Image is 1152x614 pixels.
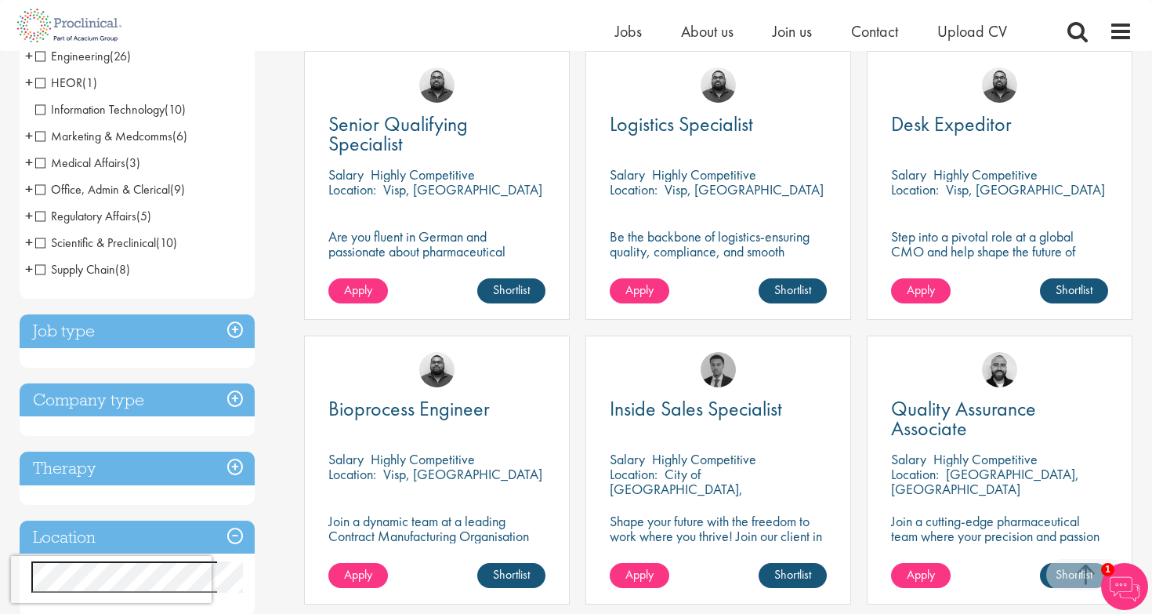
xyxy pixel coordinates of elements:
span: Information Technology [35,101,165,118]
span: Apply [625,566,654,583]
span: (26) [110,48,131,64]
a: Apply [610,278,669,303]
span: Apply [625,282,654,298]
iframe: reCAPTCHA [11,556,212,603]
a: Apply [891,563,951,588]
img: Carl Gbolade [701,352,736,387]
p: Visp, [GEOGRAPHIC_DATA] [383,465,542,483]
p: City of [GEOGRAPHIC_DATA], [GEOGRAPHIC_DATA] [610,465,743,513]
p: Step into a pivotal role at a global CMO and help shape the future of healthcare. [891,229,1108,274]
p: Shape your future with the freedom to work where you thrive! Join our client in this fully remote... [610,514,827,573]
span: (6) [172,128,187,144]
span: Location: [891,180,939,198]
p: Highly Competitive [652,165,756,183]
a: Inside Sales Specialist [610,399,827,419]
span: Scientific & Preclinical [35,234,156,251]
span: Apply [907,566,935,583]
span: Desk Expeditor [891,111,1012,137]
span: + [25,257,33,281]
span: Location: [328,465,376,483]
span: Logistics Specialist [610,111,753,137]
img: Ashley Bennett [419,67,455,103]
img: Ashley Bennett [701,67,736,103]
p: Highly Competitive [371,450,475,468]
span: (3) [125,154,140,171]
p: Highly Competitive [652,450,756,468]
p: Join a dynamic team at a leading Contract Manufacturing Organisation (CMO) and contribute to grou... [328,514,545,588]
span: + [25,44,33,67]
span: Marketing & Medcomms [35,128,187,144]
a: Shortlist [1040,278,1108,303]
span: + [25,177,33,201]
a: Shortlist [477,563,545,588]
span: Apply [344,566,372,583]
span: Salary [610,165,645,183]
a: Shortlist [477,278,545,303]
p: Be the backbone of logistics-ensuring quality, compliance, and smooth operations in a dynamic env... [610,229,827,274]
span: Apply [344,282,372,298]
a: Join us [773,21,812,42]
img: Ashley Bennett [982,67,1017,103]
span: Office, Admin & Clerical [35,181,170,198]
a: About us [681,21,734,42]
a: Apply [328,563,388,588]
a: Apply [328,278,388,303]
h3: Therapy [20,452,255,485]
span: Supply Chain [35,261,115,278]
p: Highly Competitive [933,165,1038,183]
a: Quality Assurance Associate [891,399,1108,438]
div: Job type [20,314,255,348]
img: Chatbot [1101,563,1148,610]
a: Shortlist [759,278,827,303]
h3: Location [20,521,255,554]
span: Quality Assurance Associate [891,395,1036,441]
a: Upload CV [937,21,1007,42]
a: Desk Expeditor [891,114,1108,134]
span: Contact [851,21,898,42]
span: Salary [891,165,926,183]
span: (5) [136,208,151,224]
span: (8) [115,261,130,278]
span: + [25,231,33,254]
span: Salary [891,450,926,468]
span: Salary [328,165,364,183]
span: Salary [328,450,364,468]
p: Visp, [GEOGRAPHIC_DATA] [665,180,824,198]
p: Highly Competitive [933,450,1038,468]
span: Location: [328,180,376,198]
span: Senior Qualifying Specialist [328,111,468,157]
a: Jobs [615,21,642,42]
span: Office, Admin & Clerical [35,181,185,198]
span: Location: [891,465,939,483]
span: Regulatory Affairs [35,208,136,224]
span: (9) [170,181,185,198]
p: Highly Competitive [371,165,475,183]
div: Company type [20,383,255,417]
span: Engineering [35,48,131,64]
p: Visp, [GEOGRAPHIC_DATA] [383,180,542,198]
span: Medical Affairs [35,154,140,171]
a: Shortlist [759,563,827,588]
span: + [25,124,33,147]
p: Are you fluent in German and passionate about pharmaceutical compliance? Ready to take the lead i... [328,229,545,318]
span: Inside Sales Specialist [610,395,782,422]
p: Visp, [GEOGRAPHIC_DATA] [946,180,1105,198]
a: Ashley Bennett [419,352,455,387]
span: Engineering [35,48,110,64]
p: [GEOGRAPHIC_DATA], [GEOGRAPHIC_DATA] [891,465,1079,498]
span: (10) [165,101,186,118]
a: Bioprocess Engineer [328,399,545,419]
span: 1 [1101,563,1114,576]
span: HEOR [35,74,82,91]
span: Location: [610,465,658,483]
img: Jordan Kiely [982,352,1017,387]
